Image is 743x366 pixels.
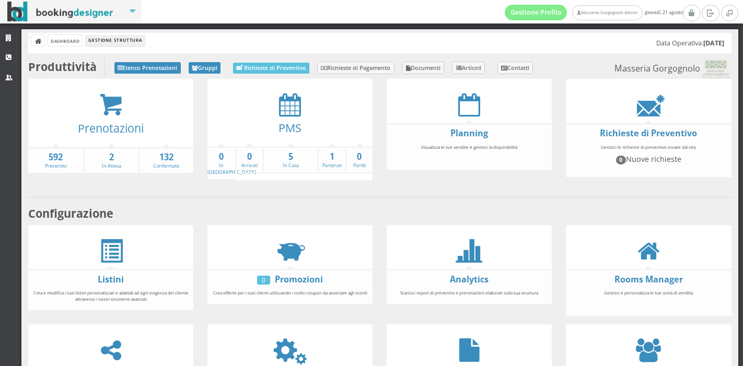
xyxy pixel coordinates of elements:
strong: 5 [264,151,318,163]
b: Produttività [28,59,97,74]
a: Promozioni [275,274,323,285]
a: 0In [GEOGRAPHIC_DATA] [207,151,256,175]
a: Gestione Profilo [505,5,567,20]
strong: 0 [236,151,263,163]
span: 0 [616,156,626,164]
a: Articoli [452,62,485,74]
strong: 592 [28,151,83,163]
a: Analytics [450,274,489,285]
small: Masseria Gorgognolo [614,60,731,79]
a: 132Confermate [140,151,193,170]
a: 1Partenze [319,151,345,169]
a: Richieste di Preventivo [233,63,309,74]
span: giovedì, 21 agosto [505,5,683,20]
a: Rooms Manager [614,274,683,285]
img: 0603869b585f11eeb13b0a069e529790.png [700,60,731,79]
a: 5In Casa [264,151,318,169]
h5: Data Operativa: [656,39,724,47]
a: 0Partiti [346,151,373,169]
a: Planning [450,127,488,139]
div: Gestisci e personalizza le tue unità di vendita [566,285,731,313]
strong: 1 [319,151,345,163]
a: Elenco Prenotazioni [114,62,181,74]
a: Richieste di Pagamento [317,62,394,74]
img: BookingDesigner.com [7,2,113,22]
div: Gestisci le richieste di preventivo inviate dal sito [566,139,731,174]
li: Gestione Struttura [86,35,144,46]
div: 0 [257,276,270,285]
a: Gruppi [189,62,221,74]
a: 0Arrivati [236,151,263,169]
a: PMS [278,120,301,135]
h4: Nuove richieste [571,155,726,164]
a: Richieste di Preventivo [600,127,697,139]
strong: 0 [207,151,235,163]
div: Visualizza le tue vendite e gestisci la disponibilità [387,139,552,167]
div: Crea offerte per i tuoi clienti utilizzando i codici coupon da associare agli sconti [207,285,373,301]
strong: 132 [140,151,193,163]
a: 592Preventivi [28,151,83,170]
div: Scarica i report di preventivi e prenotazioni elaborati sulla tua struttura [387,285,552,301]
b: Configurazione [28,206,113,221]
a: Listini [98,274,124,285]
a: Masseria Gorgognolo Admin [572,5,642,20]
a: Documenti [402,62,445,74]
strong: 0 [346,151,373,163]
div: Crea e modifica i tuoi listini personalizzati e adattali ad ogni esigenza del cliente attraverso ... [28,285,193,306]
a: Prenotazioni [78,121,144,136]
b: [DATE] [703,39,724,48]
strong: 2 [84,151,138,163]
a: Contatti [497,62,533,74]
a: 2In Attesa [84,151,138,170]
a: Dashboard [48,35,82,46]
